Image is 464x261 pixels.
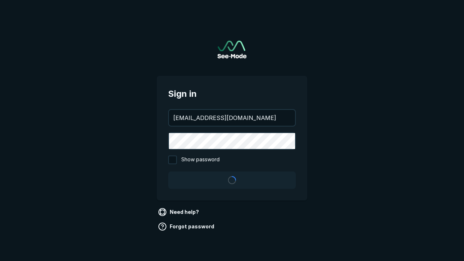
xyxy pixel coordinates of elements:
a: Need help? [157,206,202,218]
span: Sign in [168,87,296,100]
a: Forgot password [157,221,217,232]
a: Go to sign in [217,41,246,58]
img: See-Mode Logo [217,41,246,58]
span: Show password [181,156,220,164]
input: your@email.com [169,110,295,126]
